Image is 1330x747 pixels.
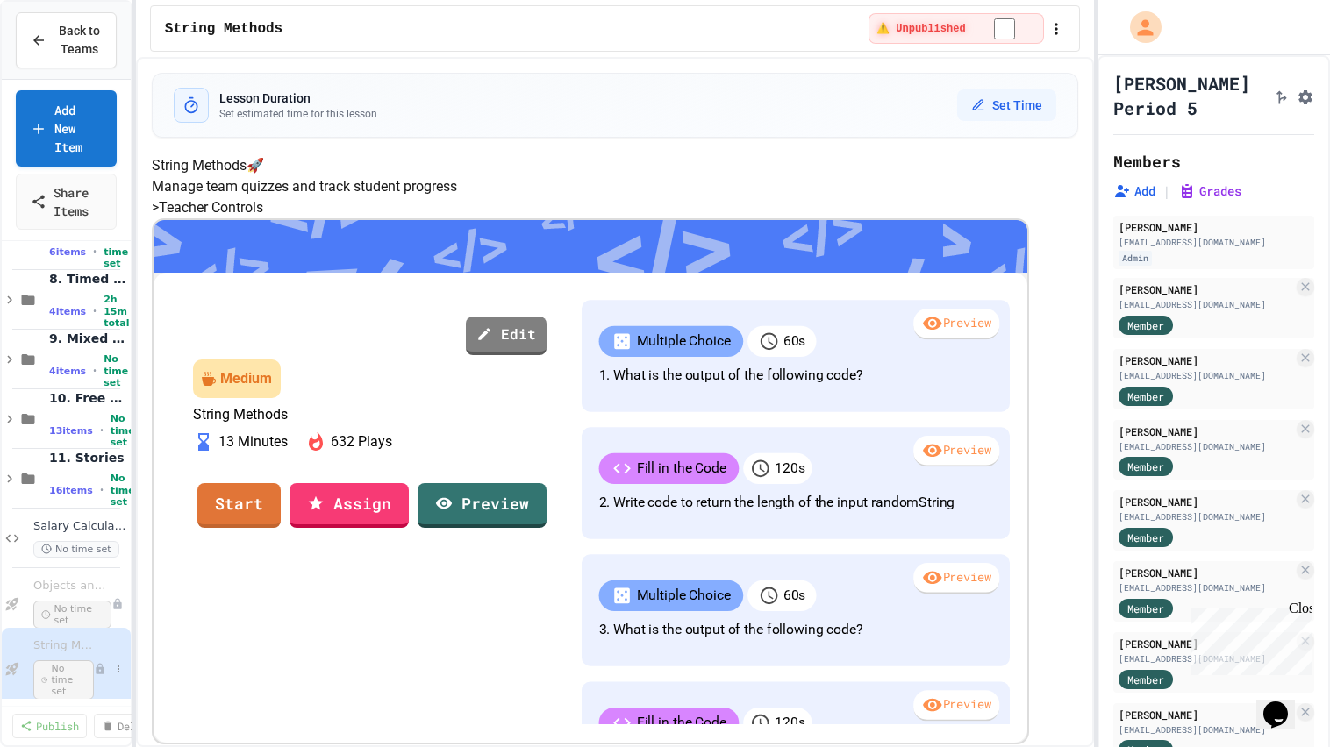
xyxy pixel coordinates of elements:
[1119,723,1293,736] div: [EMAIL_ADDRESS][DOMAIN_NAME]
[33,601,111,629] span: No time set
[775,713,804,734] p: 120 s
[1112,7,1166,47] div: My Account
[1119,423,1293,439] div: [PERSON_NAME]
[598,366,992,387] p: 1. What is the output of the following code?
[93,304,97,318] span: •
[111,413,135,448] span: No time set
[636,713,726,734] p: Fill in the Code
[1119,219,1309,235] div: [PERSON_NAME]
[913,309,999,340] div: Preview
[598,493,992,514] p: 2. Write code to return the length of the input randomString
[165,18,282,39] span: String Methods
[957,89,1056,121] button: Set Time
[1127,388,1164,404] span: Member
[57,22,102,59] span: Back to Teams
[290,483,409,528] a: Assign
[636,586,730,607] p: Multiple Choice
[1119,510,1293,523] div: [EMAIL_ADDRESS][DOMAIN_NAME]
[49,390,127,406] span: 10. Free Response Practice
[1119,440,1293,453] div: [EMAIL_ADDRESS][DOMAIN_NAME]
[775,459,804,480] p: 120 s
[12,714,87,738] a: Publish
[104,294,129,329] span: 2h 15m total
[636,331,730,352] p: Multiple Choice
[1127,601,1164,616] span: Member
[104,353,128,388] span: No time set
[1119,707,1293,722] div: [PERSON_NAME]
[33,519,127,534] span: Salary Calculator Fixer
[1127,672,1164,687] span: Member
[49,331,127,346] span: 9. Mixed Up Code - Free Response Practice
[110,660,127,678] button: More options
[598,620,992,641] p: 3. What is the output of the following code?
[100,483,104,497] span: •
[1119,369,1293,382] div: [EMAIL_ADDRESS][DOMAIN_NAME]
[1127,530,1164,545] span: Member
[219,107,377,121] p: Set estimated time for this lesson
[1127,317,1164,333] span: Member
[220,368,272,389] div: Medium
[218,431,288,452] p: 13 Minutes
[33,579,111,594] span: Objects and Instantiation
[1256,677,1312,729] iframe: chat widget
[783,331,805,352] p: 60 s
[197,483,281,528] a: Start
[636,459,726,480] p: Fill in the Code
[152,197,1078,218] h5: > Teacher Controls
[152,176,1078,197] p: Manage team quizzes and track student progress
[93,245,97,259] span: •
[49,366,86,377] span: 4 items
[16,174,117,230] a: Share Items
[94,663,106,675] div: Unpublished
[1119,281,1293,297] div: [PERSON_NAME]
[973,18,1036,39] input: publish toggle
[1178,182,1241,200] button: Grades
[1272,85,1290,106] button: Click to see fork details
[49,246,86,258] span: 6 items
[1113,182,1155,200] button: Add
[1119,236,1309,249] div: [EMAIL_ADDRESS][DOMAIN_NAME]
[219,89,377,107] h3: Lesson Duration
[33,541,119,558] span: No time set
[1119,581,1293,594] div: [EMAIL_ADDRESS][DOMAIN_NAME]
[1119,494,1293,509] div: [PERSON_NAME]
[876,22,965,36] span: ⚠️ Unpublished
[49,271,127,287] span: 8. Timed Multiple-Choice Exams
[1127,459,1164,474] span: Member
[466,317,547,355] a: Edit
[33,638,94,653] span: String Methods
[93,364,97,378] span: •
[1113,149,1181,174] h2: Members
[49,485,93,496] span: 16 items
[913,436,999,467] div: Preview
[913,563,999,594] div: Preview
[1119,251,1152,266] div: Admin
[49,450,127,466] span: 11. Stories
[1113,71,1265,120] h1: [PERSON_NAME] Period 5
[111,473,135,508] span: No time set
[1119,565,1293,580] div: [PERSON_NAME]
[49,425,93,437] span: 13 items
[1297,85,1314,106] button: Assignment Settings
[111,598,124,610] div: Unpublished
[7,7,121,111] div: Chat with us now!Close
[104,234,128,269] span: No time set
[1184,601,1312,675] iframe: chat widget
[33,660,94,701] span: No time set
[869,13,1043,44] div: ⚠️ Students cannot see this content! Click the toggle to publish it and make it visible to your c...
[913,690,999,722] div: Preview
[152,155,1078,176] h4: String Methods 🚀
[193,407,547,423] p: String Methods
[1119,636,1293,651] div: [PERSON_NAME]
[1119,652,1293,665] div: [EMAIL_ADDRESS][DOMAIN_NAME]
[100,423,104,438] span: •
[783,586,805,607] p: 60 s
[16,90,117,167] a: Add New Item
[331,431,392,452] p: 632 Plays
[1119,352,1293,368] div: [PERSON_NAME]
[16,12,117,68] button: Back to Teams
[49,306,86,317] span: 4 items
[1162,181,1171,202] span: |
[94,714,162,738] a: Delete
[418,483,547,528] a: Preview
